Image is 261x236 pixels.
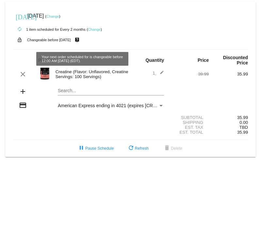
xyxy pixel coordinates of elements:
[170,72,209,76] div: 39.99
[127,144,135,152] mat-icon: refresh
[72,143,119,154] button: Pause Schedule
[158,143,188,154] button: Delete
[170,130,209,135] div: Est. Total
[52,69,131,79] div: Creatine (Flavor: Unflavored, Creatine Servings: 100 Servings)
[88,27,101,31] a: Change
[209,115,248,120] div: 35.99
[170,115,209,120] div: Subtotal
[58,88,164,93] input: Search...
[45,14,60,18] small: ( )
[156,70,164,78] mat-icon: edit
[198,58,209,63] strong: Price
[19,70,27,78] mat-icon: clear
[223,55,248,65] strong: Discounted Price
[38,67,51,80] img: Image-1-Carousel-Creatine-100S-1000x1000-1.png
[239,125,248,130] span: TBD
[77,144,85,152] mat-icon: pause
[16,36,24,44] mat-icon: lock_open
[46,14,59,18] a: Change
[163,146,182,151] span: Delete
[58,103,164,108] mat-select: Payment Method
[77,146,114,151] span: Pause Schedule
[27,38,71,42] small: Changeable before [DATE]
[170,125,209,130] div: Est. Tax
[237,130,248,135] span: 35.99
[13,27,86,31] small: 1 item scheduled for Every 2 months
[87,27,102,31] small: ( )
[73,36,81,44] mat-icon: live_help
[127,146,149,151] span: Refresh
[19,101,27,109] mat-icon: credit_card
[19,88,27,95] mat-icon: add
[16,25,24,33] mat-icon: autorenew
[209,72,248,76] div: 35.99
[38,58,56,63] strong: Product
[239,120,248,125] span: 0.00
[16,12,24,20] mat-icon: [DATE]
[145,58,164,63] strong: Quantity
[122,143,154,154] button: Refresh
[58,103,196,108] span: American Express ending in 4021 (expires [CREDIT_CARD_DATA])
[153,71,164,76] span: 1
[163,144,171,152] mat-icon: delete
[170,120,209,125] div: Shipping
